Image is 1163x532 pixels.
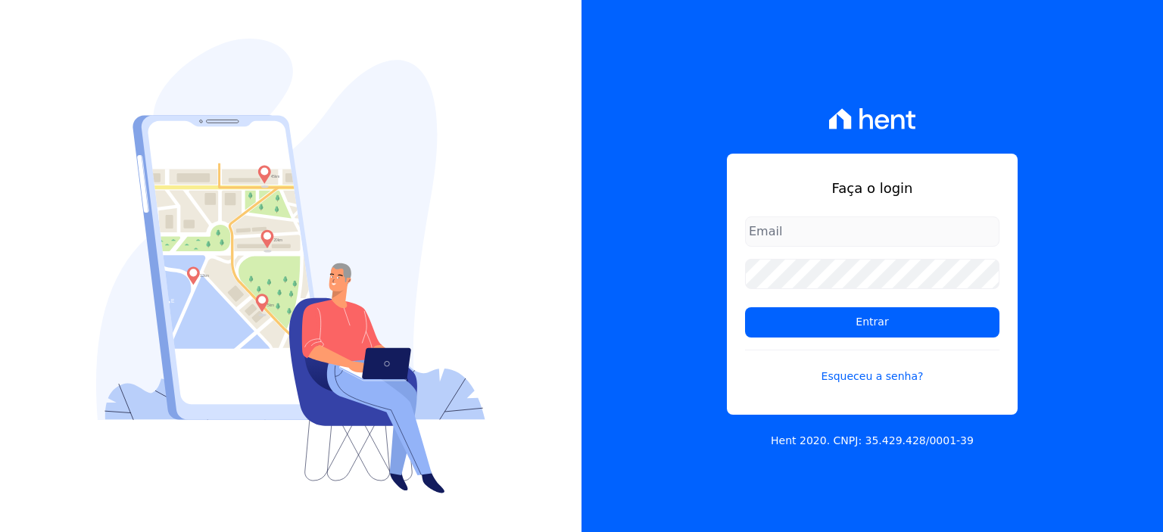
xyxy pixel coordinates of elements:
[745,178,999,198] h1: Faça o login
[745,350,999,384] a: Esqueceu a senha?
[96,39,485,493] img: Login
[745,307,999,338] input: Entrar
[771,433,974,449] p: Hent 2020. CNPJ: 35.429.428/0001-39
[745,216,999,247] input: Email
